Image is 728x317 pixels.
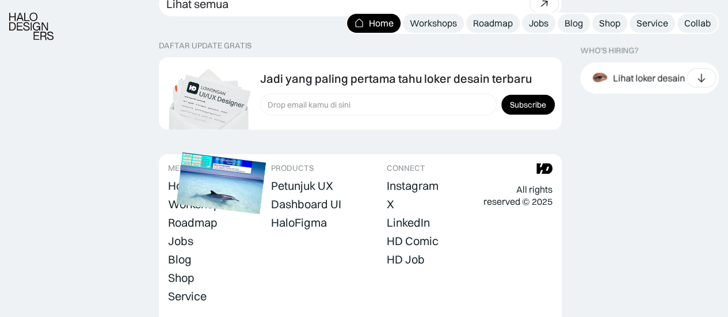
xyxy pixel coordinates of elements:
div: Blog [168,253,192,266]
a: Collab [677,14,718,33]
div: MENU [168,163,191,173]
input: Subscribe [501,95,555,115]
div: Jadi yang paling pertama tahu loker desain terbaru [260,72,532,86]
div: Home [168,179,199,193]
a: Workshops [168,196,226,212]
div: Dashboard UI [271,197,341,211]
a: Service [168,288,207,304]
div: Jobs [168,234,193,248]
div: Lihat loker desain [613,72,685,84]
a: Shop [592,14,627,33]
a: Home [347,14,401,33]
div: Petunjuk UX [271,179,333,193]
a: Workshops [403,14,464,33]
div: Roadmap [168,216,218,230]
input: Drop email kamu di sini [260,94,497,116]
div: Service [636,17,668,29]
div: DAFTAR UPDATE GRATIS [159,41,251,51]
div: PRODUCTS [271,163,314,173]
div: Shop [599,17,620,29]
div: WHO’S HIRING? [580,46,638,56]
a: X [387,196,394,212]
div: Jobs [529,17,548,29]
div: Home [369,17,394,29]
div: Shop [168,271,195,285]
a: Roadmap [466,14,520,33]
div: Roadmap [473,17,513,29]
a: Shop [168,270,195,286]
a: Dashboard UI [271,196,341,212]
a: HD Comic [387,233,439,249]
div: X [387,197,394,211]
form: Form Subscription [260,94,555,116]
a: HD Job [387,251,425,268]
div: LinkedIn [387,216,430,230]
div: HaloFigma [271,216,327,230]
a: Instagram [387,178,439,194]
div: Service [168,289,207,303]
a: LinkedIn [387,215,430,231]
a: Blog [558,14,590,33]
div: Instagram [387,179,439,193]
div: Collab [684,17,711,29]
a: Home [168,178,199,194]
a: Jobs [522,14,555,33]
a: Roadmap [168,215,218,231]
div: CONNECT [387,163,425,173]
a: Blog [168,251,192,268]
a: Jobs [168,233,193,249]
div: Workshops [168,197,226,211]
div: Workshops [410,17,457,29]
a: Service [630,14,675,33]
a: Petunjuk UX [271,178,333,194]
div: Blog [565,17,583,29]
div: HD Comic [387,234,439,248]
a: HaloFigma [271,215,327,231]
div: All rights reserved © 2025 [483,184,552,208]
div: HD Job [387,253,425,266]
